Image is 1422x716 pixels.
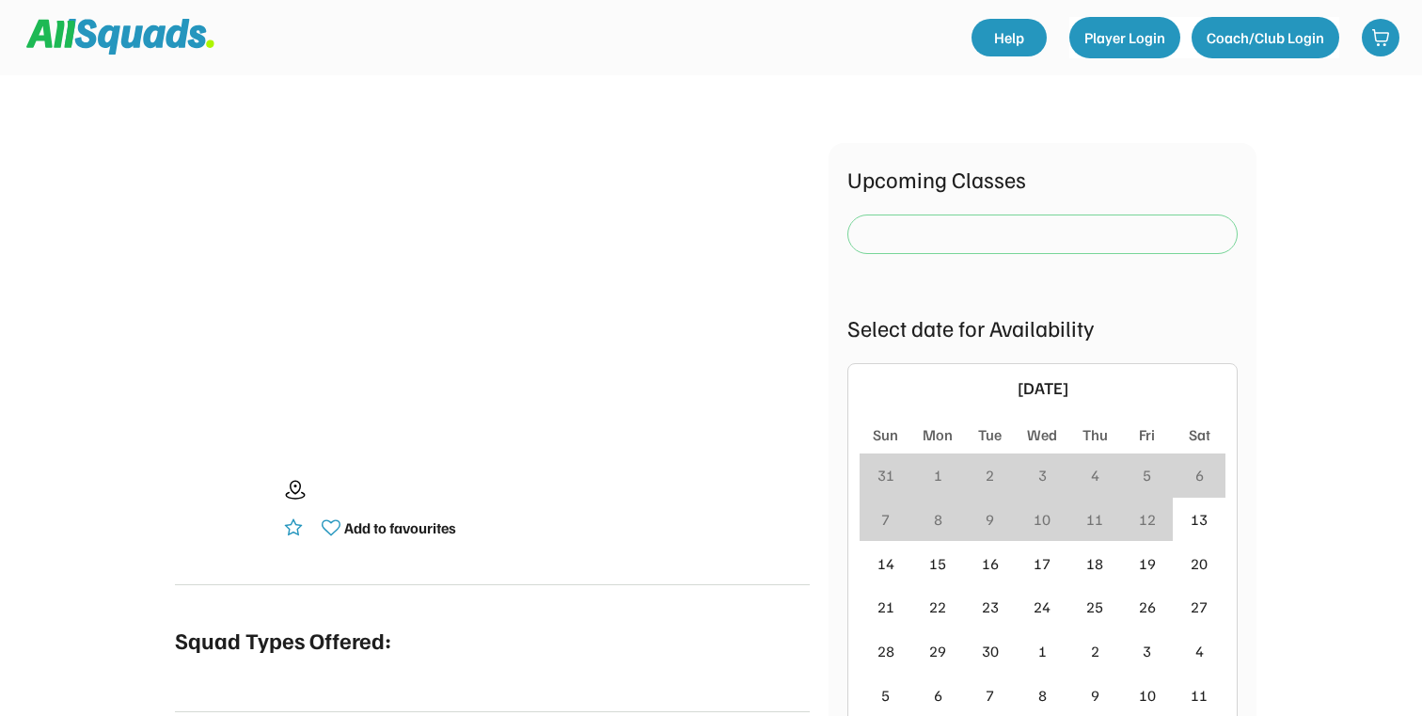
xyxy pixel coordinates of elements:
[982,552,999,575] div: 16
[175,623,391,657] div: Squad Types Offered:
[877,552,894,575] div: 14
[1091,640,1099,662] div: 2
[877,640,894,662] div: 28
[934,684,942,707] div: 6
[877,596,894,618] div: 21
[873,423,898,446] div: Sun
[234,143,751,424] img: yH5BAEAAAAALAAAAAABAAEAAAIBRAA7
[929,640,946,662] div: 29
[344,517,456,539] div: Add to favourites
[929,552,946,575] div: 15
[1027,423,1057,446] div: Wed
[1038,684,1047,707] div: 8
[1371,28,1390,47] img: shopping-cart-01%20%281%29.svg
[1034,552,1051,575] div: 17
[1082,423,1108,446] div: Thu
[1189,423,1210,446] div: Sat
[1192,17,1339,58] button: Coach/Club Login
[1191,684,1208,707] div: 11
[1086,552,1103,575] div: 18
[1139,423,1155,446] div: Fri
[1195,464,1204,486] div: 6
[1069,17,1180,58] button: Player Login
[1139,684,1156,707] div: 10
[1091,684,1099,707] div: 9
[175,462,269,556] img: yH5BAEAAAAALAAAAAABAAEAAAIBRAA7
[986,508,994,531] div: 9
[923,423,953,446] div: Mon
[982,596,999,618] div: 23
[1191,596,1208,618] div: 27
[1191,508,1208,531] div: 13
[26,19,214,55] img: Squad%20Logo.svg
[986,464,994,486] div: 2
[1139,508,1156,531] div: 12
[877,464,894,486] div: 31
[982,640,999,662] div: 30
[972,19,1047,56] a: Help
[934,464,942,486] div: 1
[1034,508,1051,531] div: 10
[929,596,946,618] div: 22
[1086,508,1103,531] div: 11
[892,375,1193,401] div: [DATE]
[1143,640,1151,662] div: 3
[1091,464,1099,486] div: 4
[1086,596,1103,618] div: 25
[881,508,890,531] div: 7
[881,684,890,707] div: 5
[1139,596,1156,618] div: 26
[1143,464,1151,486] div: 5
[1191,552,1208,575] div: 20
[1038,464,1047,486] div: 3
[986,684,994,707] div: 7
[847,162,1238,196] div: Upcoming Classes
[1034,596,1051,618] div: 24
[1139,552,1156,575] div: 19
[978,423,1002,446] div: Tue
[1038,640,1047,662] div: 1
[934,508,942,531] div: 8
[1195,640,1204,662] div: 4
[847,310,1238,344] div: Select date for Availability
